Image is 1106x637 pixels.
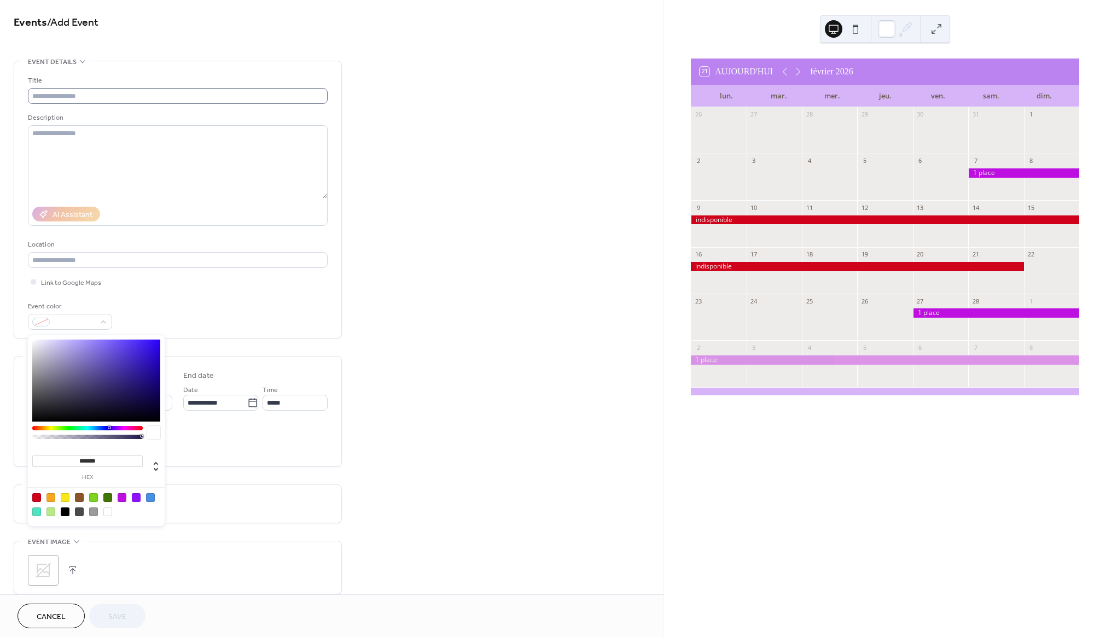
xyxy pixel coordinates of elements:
[32,475,143,481] label: hex
[75,493,84,502] div: #8B572A
[694,343,702,352] div: 2
[132,493,141,502] div: #9013FE
[1027,250,1035,259] div: 22
[750,250,758,259] div: 17
[694,157,702,165] div: 2
[696,64,777,79] button: 21Aujourd'hui
[28,239,325,250] div: Location
[916,110,924,119] div: 30
[32,493,41,502] div: #D0021B
[810,65,853,78] div: février 2026
[28,75,325,86] div: Title
[750,343,758,352] div: 3
[806,85,859,107] div: mer.
[860,250,869,259] div: 19
[916,250,924,259] div: 20
[971,110,980,119] div: 31
[47,12,98,33] span: / Add Event
[971,250,980,259] div: 21
[805,250,813,259] div: 18
[916,203,924,212] div: 13
[694,203,702,212] div: 9
[805,110,813,119] div: 28
[103,507,112,516] div: #FFFFFF
[1027,343,1035,352] div: 8
[1027,110,1035,119] div: 1
[103,493,112,502] div: #417505
[912,85,965,107] div: ven.
[41,277,101,289] span: Link to Google Maps
[860,203,869,212] div: 12
[694,110,702,119] div: 26
[750,297,758,305] div: 24
[750,157,758,165] div: 3
[28,555,59,586] div: ;
[28,536,71,548] span: Event image
[750,203,758,212] div: 10
[971,157,980,165] div: 7
[18,604,85,628] button: Cancel
[691,215,1079,225] div: indisponible
[700,85,753,107] div: lun.
[1027,297,1035,305] div: 1
[860,110,869,119] div: 29
[28,56,77,68] span: Event details
[28,112,325,124] div: Description
[1027,157,1035,165] div: 8
[183,384,198,396] span: Date
[916,157,924,165] div: 6
[971,203,980,212] div: 14
[61,507,69,516] div: #000000
[118,493,126,502] div: #BD10E0
[694,250,702,259] div: 16
[750,110,758,119] div: 27
[1017,85,1070,107] div: dim.
[183,370,214,382] div: End date
[805,343,813,352] div: 4
[916,297,924,305] div: 27
[971,343,980,352] div: 7
[691,355,1079,365] div: 1 place
[805,297,813,305] div: 25
[32,507,41,516] div: #50E3C2
[916,343,924,352] div: 6
[860,297,869,305] div: 26
[860,157,869,165] div: 5
[805,203,813,212] div: 11
[146,493,155,502] div: #4A90E2
[1027,203,1035,212] div: 15
[263,384,278,396] span: Time
[61,493,69,502] div: #F8E71C
[46,507,55,516] div: #B8E986
[968,168,1079,178] div: 1 place
[805,157,813,165] div: 4
[46,493,55,502] div: #F5A623
[753,85,806,107] div: mar.
[28,301,110,312] div: Event color
[859,85,912,107] div: jeu.
[75,507,84,516] div: #4A4A4A
[694,297,702,305] div: 23
[971,297,980,305] div: 28
[860,343,869,352] div: 5
[14,12,47,33] a: Events
[913,308,1079,318] div: 1 place
[37,611,66,623] span: Cancel
[964,85,1017,107] div: sam.
[691,262,1023,271] div: indisponible
[89,507,98,516] div: #9B9B9B
[89,493,98,502] div: #7ED321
